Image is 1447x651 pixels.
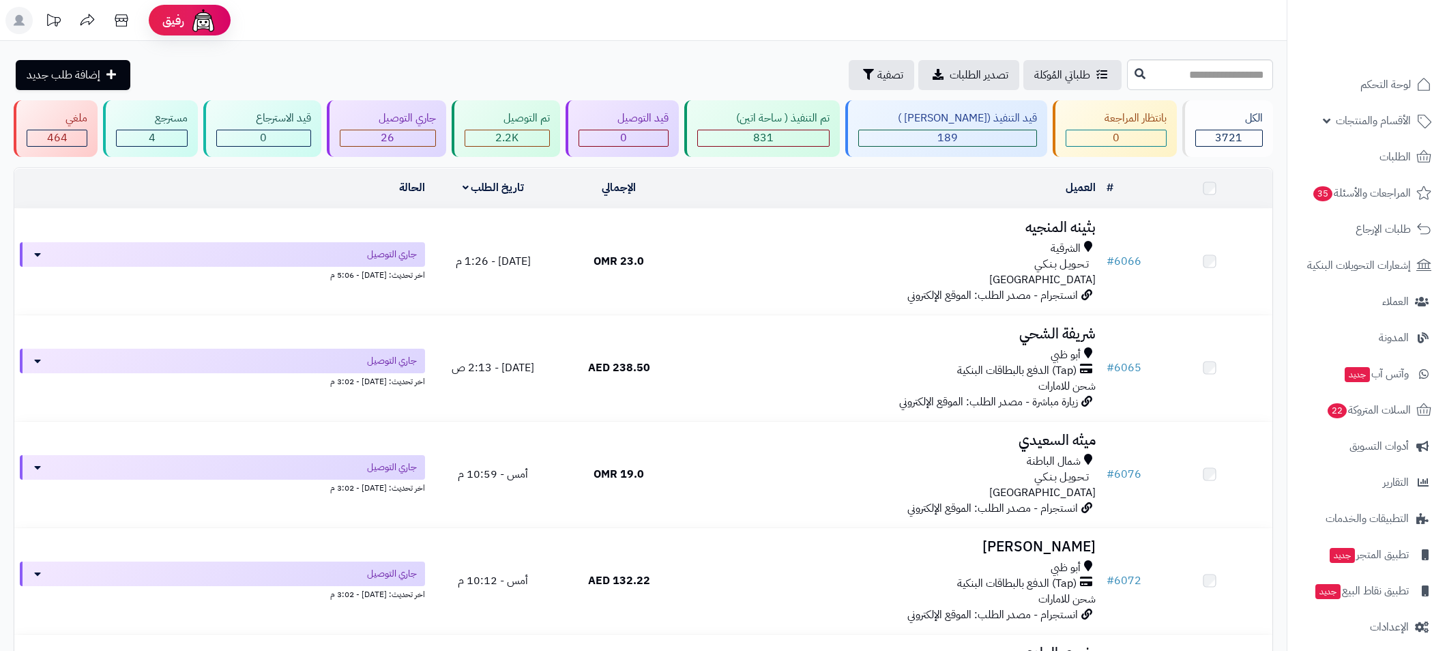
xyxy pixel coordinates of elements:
span: 4 [149,130,156,146]
span: زيارة مباشرة - مصدر الطلب: الموقع الإلكتروني [899,394,1078,410]
a: الكل3721 [1180,100,1276,157]
span: الطلبات [1379,147,1411,167]
span: وآتس آب [1343,364,1409,384]
a: بانتظار المراجعة 0 [1050,100,1180,157]
span: أدوات التسويق [1349,437,1409,456]
div: الكل [1195,111,1263,126]
a: لوحة التحكم [1296,68,1439,101]
a: الحالة [399,179,425,196]
span: 238.50 AED [588,360,650,376]
a: مسترجع 4 [100,100,201,157]
a: قيد الاسترجاع 0 [201,100,323,157]
span: جديد [1330,548,1355,563]
span: المدونة [1379,328,1409,347]
span: إضافة طلب جديد [27,67,100,83]
span: العملاء [1382,292,1409,311]
span: 35 [1313,186,1332,201]
a: طلبات الإرجاع [1296,213,1439,246]
a: السلات المتروكة22 [1296,394,1439,426]
div: 189 [859,130,1036,146]
span: تصدير الطلبات [950,67,1008,83]
span: الأقسام والمنتجات [1336,111,1411,130]
a: إشعارات التحويلات البنكية [1296,249,1439,282]
a: أدوات التسويق [1296,430,1439,463]
span: 22 [1328,403,1347,418]
span: 831 [753,130,774,146]
div: اخر تحديث: [DATE] - 3:02 م [20,480,425,494]
div: تم التنفيذ ( ساحة اتين) [697,111,830,126]
span: الشرقية [1051,241,1081,257]
span: [DATE] - 1:26 م [456,253,531,270]
a: التقارير [1296,466,1439,499]
a: #6065 [1107,360,1141,376]
a: تطبيق نقاط البيعجديد [1296,575,1439,607]
a: تصدير الطلبات [918,60,1019,90]
span: 189 [937,130,958,146]
span: الإعدادات [1370,618,1409,637]
span: أمس - 10:12 م [458,573,528,589]
span: # [1107,466,1114,482]
span: 0 [620,130,627,146]
a: قيد التوصيل 0 [563,100,682,157]
span: شحن للامارات [1038,378,1096,394]
a: العملاء [1296,285,1439,318]
div: مسترجع [116,111,188,126]
span: جاري التوصيل [367,248,417,261]
span: [DATE] - 2:13 ص [452,360,534,376]
span: جاري التوصيل [367,354,417,368]
a: الإجمالي [602,179,636,196]
span: تطبيق نقاط البيع [1314,581,1409,601]
span: السلات المتروكة [1326,401,1411,420]
div: قيد الاسترجاع [216,111,310,126]
div: 464 [27,130,87,146]
span: [GEOGRAPHIC_DATA] [989,484,1096,501]
a: العميل [1066,179,1096,196]
span: # [1107,573,1114,589]
a: قيد التنفيذ ([PERSON_NAME] ) 189 [843,100,1049,157]
div: 0 [1066,130,1166,146]
a: تاريخ الطلب [463,179,525,196]
span: انستجرام - مصدر الطلب: الموقع الإلكتروني [907,500,1078,517]
span: [GEOGRAPHIC_DATA] [989,272,1096,288]
a: جاري التوصيل 26 [324,100,449,157]
span: أمس - 10:59 م [458,466,528,482]
span: أبو ظبي [1051,347,1081,363]
button: تصفية [849,60,914,90]
div: 26 [340,130,435,146]
div: جاري التوصيل [340,111,436,126]
span: تـحـويـل بـنـكـي [1034,257,1089,272]
div: ملغي [27,111,87,126]
span: لوحة التحكم [1360,75,1411,94]
h3: شريفة الشحي [688,326,1096,342]
span: (Tap) الدفع بالبطاقات البنكية [957,576,1077,592]
a: طلباتي المُوكلة [1023,60,1122,90]
span: جديد [1345,367,1370,382]
span: انستجرام - مصدر الطلب: الموقع الإلكتروني [907,607,1078,623]
span: 0 [260,130,267,146]
span: طلبات الإرجاع [1356,220,1411,239]
div: اخر تحديث: [DATE] - 5:06 م [20,267,425,281]
img: ai-face.png [190,7,217,34]
h3: بثينه المنجيه [688,220,1096,235]
span: 2.2K [495,130,518,146]
a: #6076 [1107,466,1141,482]
span: # [1107,360,1114,376]
a: إضافة طلب جديد [16,60,130,90]
a: # [1107,179,1113,196]
div: 0 [579,130,668,146]
div: 4 [117,130,187,146]
span: رفيق [162,12,184,29]
div: 0 [217,130,310,146]
h3: ميثه السعيدي [688,433,1096,448]
div: اخر تحديث: [DATE] - 3:02 م [20,373,425,388]
span: المراجعات والأسئلة [1312,184,1411,203]
span: إشعارات التحويلات البنكية [1307,256,1411,275]
div: قيد التنفيذ ([PERSON_NAME] ) [858,111,1036,126]
span: جاري التوصيل [367,567,417,581]
span: (Tap) الدفع بالبطاقات البنكية [957,363,1077,379]
span: التقارير [1383,473,1409,492]
span: 464 [47,130,68,146]
div: 831 [698,130,829,146]
a: تطبيق المتجرجديد [1296,538,1439,571]
h3: [PERSON_NAME] [688,539,1096,555]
